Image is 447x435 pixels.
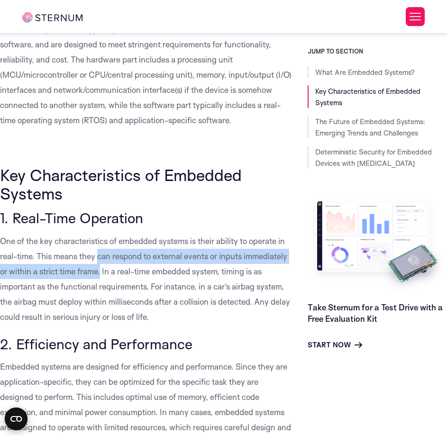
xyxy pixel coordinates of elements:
button: Toggle Menu [406,7,425,26]
a: Take Sternum for a Test Drive with a Free Evaluation Kit [308,302,443,324]
a: What Are Embedded Systems? [315,68,415,77]
button: Open CMP widget [5,408,27,430]
img: sternum iot [22,12,82,22]
a: Deterministic Security for Embedded Devices with [MEDICAL_DATA] [315,147,432,168]
a: Key Characteristics of Embedded Systems [315,87,420,107]
a: The Future of Embedded Systems: Emerging Trends and Challenges [315,117,425,137]
a: Start Now [308,339,362,351]
img: Take Sternum for a Test Drive with a Free Evaluation Kit [308,195,447,294]
h3: JUMP TO SECTION [308,47,447,55]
